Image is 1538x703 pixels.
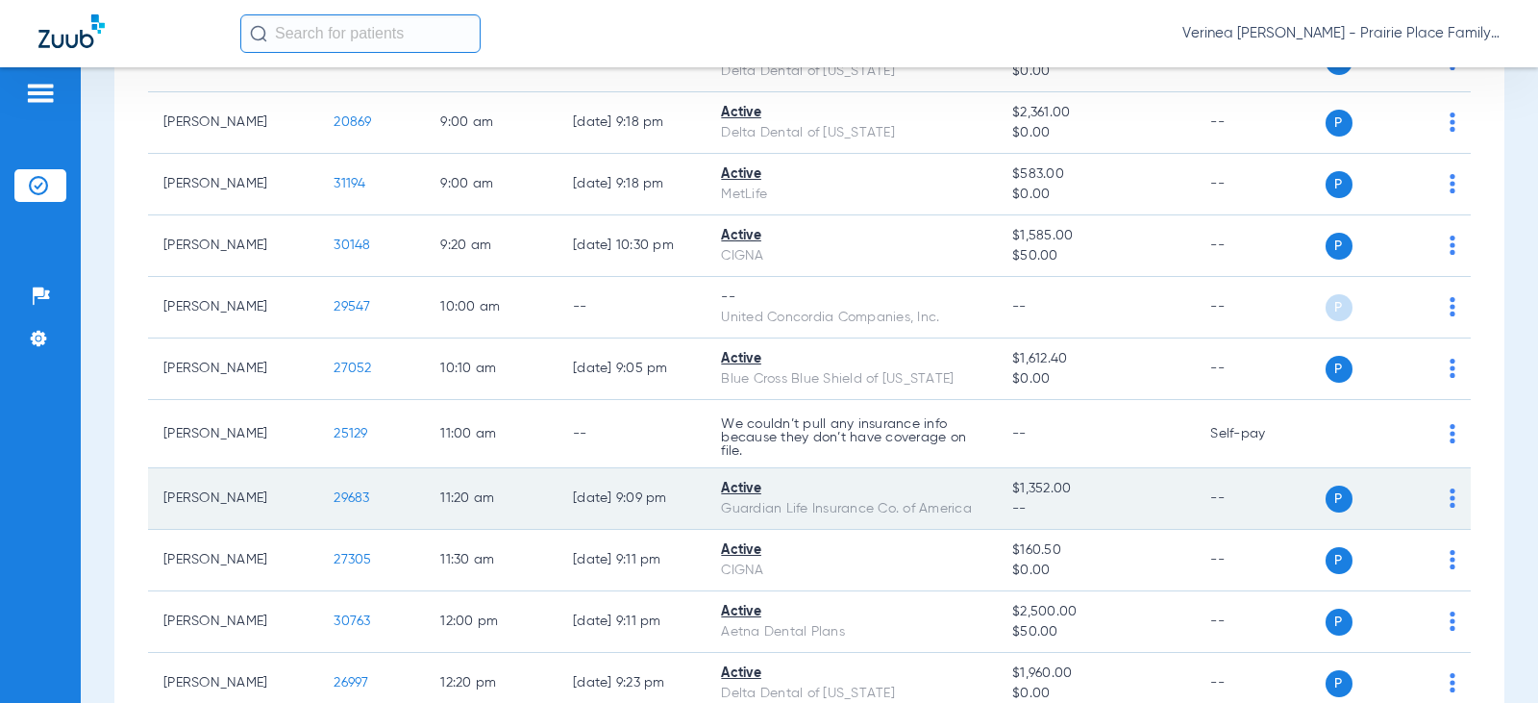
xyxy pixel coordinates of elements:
[558,215,706,277] td: [DATE] 10:30 PM
[1012,561,1179,581] span: $0.00
[38,14,105,48] img: Zuub Logo
[1195,468,1325,530] td: --
[1012,62,1179,82] span: $0.00
[1326,670,1352,697] span: P
[1012,185,1179,205] span: $0.00
[425,591,558,653] td: 12:00 PM
[1195,530,1325,591] td: --
[1195,339,1325,400] td: --
[1012,103,1179,123] span: $2,361.00
[1450,236,1455,255] img: group-dot-blue.svg
[425,215,558,277] td: 9:20 AM
[721,103,981,123] div: Active
[1182,24,1500,43] span: Verinea [PERSON_NAME] - Prairie Place Family Dental
[1326,110,1352,137] span: P
[334,300,370,314] span: 29547
[721,622,981,642] div: Aetna Dental Plans
[721,369,981,389] div: Blue Cross Blue Shield of [US_STATE]
[250,25,267,42] img: Search Icon
[721,499,981,519] div: Guardian Life Insurance Co. of America
[1012,369,1179,389] span: $0.00
[1450,359,1455,378] img: group-dot-blue.svg
[1012,427,1027,440] span: --
[1450,489,1455,508] img: group-dot-blue.svg
[1012,226,1179,246] span: $1,585.00
[721,226,981,246] div: Active
[425,530,558,591] td: 11:30 AM
[148,468,318,530] td: [PERSON_NAME]
[148,92,318,154] td: [PERSON_NAME]
[1450,424,1455,443] img: group-dot-blue.svg
[1012,300,1027,314] span: --
[1195,400,1325,468] td: Self-pay
[1012,164,1179,185] span: $583.00
[721,164,981,185] div: Active
[1326,486,1352,513] span: P
[148,591,318,653] td: [PERSON_NAME]
[1326,609,1352,636] span: P
[1012,602,1179,622] span: $2,500.00
[721,602,981,622] div: Active
[721,417,981,458] p: We couldn’t pull any insurance info because they don’t have coverage on file.
[721,664,981,684] div: Active
[425,154,558,215] td: 9:00 AM
[1195,591,1325,653] td: --
[558,339,706,400] td: [DATE] 9:05 PM
[1195,92,1325,154] td: --
[721,62,981,82] div: Delta Dental of [US_STATE]
[1326,356,1352,383] span: P
[1012,664,1179,684] span: $1,960.00
[1326,294,1352,321] span: P
[148,400,318,468] td: [PERSON_NAME]
[1450,113,1455,132] img: group-dot-blue.svg
[558,277,706,339] td: --
[721,288,981,308] div: --
[1012,499,1179,519] span: --
[1450,673,1455,692] img: group-dot-blue.svg
[1012,622,1179,642] span: $50.00
[334,239,370,252] span: 30148
[240,14,481,53] input: Search for patients
[1450,550,1455,569] img: group-dot-blue.svg
[721,308,981,328] div: United Concordia Companies, Inc.
[334,615,370,628] span: 30763
[1450,174,1455,193] img: group-dot-blue.svg
[425,277,558,339] td: 10:00 AM
[721,349,981,369] div: Active
[148,154,318,215] td: [PERSON_NAME]
[1326,171,1352,198] span: P
[558,92,706,154] td: [DATE] 9:18 PM
[334,177,365,190] span: 31194
[425,468,558,530] td: 11:20 AM
[1012,123,1179,143] span: $0.00
[558,154,706,215] td: [DATE] 9:18 PM
[558,591,706,653] td: [DATE] 9:11 PM
[148,339,318,400] td: [PERSON_NAME]
[1012,479,1179,499] span: $1,352.00
[558,468,706,530] td: [DATE] 9:09 PM
[721,246,981,266] div: CIGNA
[558,530,706,591] td: [DATE] 9:11 PM
[721,540,981,561] div: Active
[334,676,368,690] span: 26997
[425,92,558,154] td: 9:00 AM
[721,123,981,143] div: Delta Dental of [US_STATE]
[1012,246,1179,266] span: $50.00
[25,82,56,105] img: hamburger-icon
[334,427,367,440] span: 25129
[1195,215,1325,277] td: --
[558,400,706,468] td: --
[1326,547,1352,574] span: P
[148,277,318,339] td: [PERSON_NAME]
[148,530,318,591] td: [PERSON_NAME]
[148,215,318,277] td: [PERSON_NAME]
[721,479,981,499] div: Active
[1450,297,1455,316] img: group-dot-blue.svg
[721,561,981,581] div: CIGNA
[1195,154,1325,215] td: --
[1195,277,1325,339] td: --
[334,362,371,375] span: 27052
[334,491,369,505] span: 29683
[1012,540,1179,561] span: $160.50
[334,115,371,129] span: 20869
